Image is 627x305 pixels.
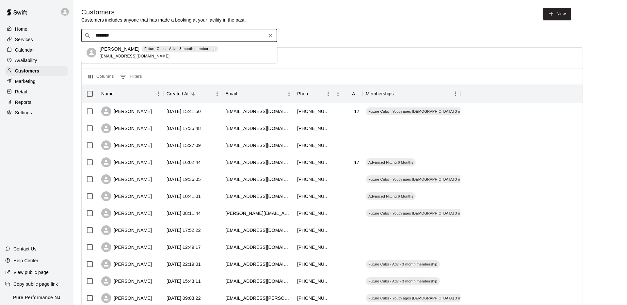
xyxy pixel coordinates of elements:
div: +12018411013 [297,176,330,183]
div: Calendar [5,45,68,55]
div: Created At [163,85,222,103]
span: Future Cubs - Youth ages [DEMOGRAPHIC_DATA] 3 month membership [366,177,493,182]
div: Created At [167,85,189,103]
div: +19732242418 [297,125,330,132]
button: Sort [114,89,123,98]
div: 2025-08-31 08:11:44 [167,210,201,217]
div: Advanced Hitting 6 Months [366,158,416,166]
div: Age [352,85,359,103]
p: Marketing [15,78,36,85]
div: +12019788544 [297,244,330,250]
span: [EMAIL_ADDRESS][DOMAIN_NAME] [100,54,170,58]
a: Settings [5,108,68,118]
div: 2025-08-29 12:49:17 [167,244,201,250]
p: Future Cubs - Adv - 3 month membership [144,46,216,52]
div: [PERSON_NAME] [101,123,152,133]
div: 12 [354,108,359,115]
p: Customers [15,68,39,74]
div: [PERSON_NAME] [101,140,152,150]
div: Home [5,24,68,34]
span: Advanced Hitting 6 Months [366,160,416,165]
button: Menu [451,89,460,99]
a: Services [5,35,68,44]
a: Reports [5,97,68,107]
div: Future Cubs - Adv - 3 month membership [366,277,440,285]
button: Sort [237,89,246,98]
button: Menu [284,89,294,99]
p: Home [15,26,27,32]
div: Bryce Homeyer [87,48,96,57]
p: Availability [15,57,37,64]
div: mmarchiano@me.com [225,227,291,233]
div: [PERSON_NAME] [101,225,152,235]
div: [PERSON_NAME] [101,174,152,184]
div: +17324399769 [297,210,330,217]
div: 2025-08-28 09:03:22 [167,295,201,301]
span: Future Cubs - Youth ages [DEMOGRAPHIC_DATA] 3 month membership [366,296,493,301]
div: heatherhornyak1@gmail.com [225,142,291,149]
div: miragliakatie3@gmail.com [225,108,291,115]
span: Future Cubs - Adv - 3 month membership [366,262,440,267]
div: jersekid@gmail.com [225,244,291,250]
p: Settings [15,109,32,116]
div: [PERSON_NAME] [101,242,152,252]
div: Name [98,85,163,103]
div: 17 [354,159,359,166]
div: gibirobert1@gmail.com [225,125,291,132]
div: lesliesalmonotr@gmail.com [225,176,291,183]
div: +19738640727 [297,278,330,284]
div: +19739759514 [297,159,330,166]
div: Memberships [362,85,460,103]
div: [PERSON_NAME] [101,208,152,218]
div: Name [101,85,114,103]
p: Services [15,36,33,43]
p: Calendar [15,47,34,53]
div: 2025-09-02 10:41:01 [167,193,201,200]
p: Contact Us [13,246,37,252]
div: [PERSON_NAME] [101,276,152,286]
button: Sort [314,89,323,98]
a: New [543,8,571,20]
a: Retail [5,87,68,97]
button: Menu [153,89,163,99]
div: rodia.michael@gmail.com [225,210,291,217]
div: +19733094198 [297,108,330,115]
button: Sort [189,89,198,98]
div: Memberships [366,85,394,103]
p: Retail [15,88,27,95]
p: Pure Performance NJ [13,294,60,301]
div: Search customers by name or email [81,29,277,42]
button: Menu [323,89,333,99]
div: Future Cubs - Youth ages [DEMOGRAPHIC_DATA] 3 month membership [366,107,493,115]
div: jliquore@gmail.com [225,193,291,200]
a: Availability [5,56,68,65]
div: 2025-09-02 19:36:05 [167,176,201,183]
div: 2025-09-06 15:27:09 [167,142,201,149]
div: Advanced Hitting 6 Months [366,192,416,200]
div: +19736103382 [297,261,330,267]
span: Future Cubs - Youth ages [DEMOGRAPHIC_DATA] 3 month membership [366,109,493,114]
div: Email [222,85,294,103]
div: [PERSON_NAME] [101,293,152,303]
div: Age [333,85,362,103]
div: Future Cubs - Adv - 3 month membership [366,260,440,268]
button: Show filters [118,72,144,82]
div: Phone Number [294,85,333,103]
div: Phone Number [297,85,314,103]
div: dinoulla@yahoo.com [225,278,291,284]
button: Menu [333,89,343,99]
div: +12012209736 [297,227,330,233]
a: Customers [5,66,68,76]
div: 2025-09-03 16:02:44 [167,159,201,166]
a: Marketing [5,76,68,86]
div: [PERSON_NAME] [101,157,152,167]
div: Email [225,85,237,103]
div: [PERSON_NAME] [101,191,152,201]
